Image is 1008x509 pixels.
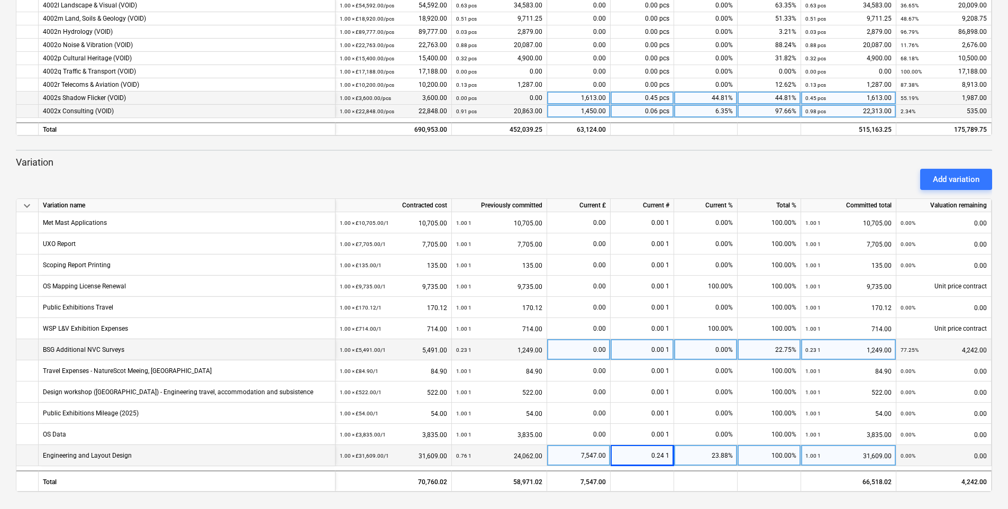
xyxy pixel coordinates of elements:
[805,220,821,226] small: 1.00 1
[674,339,738,360] div: 0.00%
[805,262,821,268] small: 1.00 1
[738,297,801,318] div: 100.00%
[611,424,674,445] div: 0.00 1
[805,16,826,22] small: 0.51 pcs
[901,297,987,319] div: 0.00
[340,411,378,416] small: 1.00 × £54.00 / 1
[611,12,674,25] div: 0.00 pcs
[611,199,674,212] div: Current #
[39,199,335,212] div: Variation name
[805,56,826,61] small: 0.32 pcs
[901,105,987,118] div: 535.00
[738,445,801,466] div: 100.00%
[611,39,674,52] div: 0.00 pcs
[456,297,542,319] div: 170.12
[611,318,674,339] div: 0.00 1
[901,368,915,374] small: 0.00%
[340,212,447,234] div: 10,705.00
[547,65,611,78] div: 0.00
[674,233,738,254] div: 0.00%
[547,122,611,135] div: 63,124.00
[456,56,477,61] small: 0.32 pcs
[901,305,915,311] small: 0.00%
[901,56,919,61] small: 68.18%
[901,360,987,382] div: 0.00
[674,199,738,212] div: Current %
[340,276,447,297] div: 9,735.00
[456,25,542,39] div: 2,879.00
[456,65,542,78] div: 0.00
[805,347,821,353] small: 0.23 1
[901,82,919,88] small: 87.38%
[456,403,542,424] div: 54.00
[340,326,382,332] small: 1.00 × £714.00 / 1
[456,411,471,416] small: 1.00 1
[340,403,447,424] div: 54.00
[738,199,801,212] div: Total %
[901,25,987,39] div: 86,898.00
[901,95,919,101] small: 55.19%
[805,108,826,114] small: 0.98 pcs
[611,233,674,254] div: 0.00 1
[896,470,992,492] div: 4,242.00
[901,16,919,22] small: 48.67%
[43,381,313,402] div: Design workshop (Edinburgh) - Engineering travel, accommodation and subsistence
[611,105,674,118] div: 0.06 pcs
[43,297,113,317] div: Public Exhibitions Travel
[611,403,674,424] div: 0.00 1
[801,122,896,135] div: 515,163.25
[456,105,542,118] div: 20,863.00
[43,25,331,39] div: 4002n Hydrology (VOID)
[674,12,738,25] div: 0.00%
[805,318,892,340] div: 714.00
[805,42,826,48] small: 0.88 pcs
[340,12,447,25] div: 18,920.00
[43,424,66,444] div: OS Data
[456,92,542,105] div: 0.00
[456,262,471,268] small: 1.00 1
[805,105,892,118] div: 22,313.00
[805,424,892,446] div: 3,835.00
[738,78,801,92] div: 12.62%
[547,12,611,25] div: 0.00
[340,424,447,446] div: 3,835.00
[340,262,382,268] small: 1.00 × £135.00 / 1
[340,339,447,361] div: 5,491.00
[340,347,386,353] small: 1.00 × £5,491.00 / 1
[340,42,394,48] small: 1.00 × £22,763.00 / pcs
[456,16,477,22] small: 0.51 pcs
[340,92,447,105] div: 3,600.00
[340,39,447,52] div: 22,763.00
[456,123,542,137] div: 452,039.25
[805,453,821,459] small: 1.00 1
[611,212,674,233] div: 0.00 1
[805,254,892,276] div: 135.00
[456,284,471,289] small: 1.00 1
[611,276,674,297] div: 0.00 1
[674,39,738,52] div: 0.00%
[340,432,386,438] small: 1.00 × £3,835.00 / 1
[43,52,331,65] div: 4002p Cultural Heritage (VOID)
[805,212,892,234] div: 10,705.00
[340,123,447,137] div: 690,953.00
[611,360,674,381] div: 0.00 1
[901,108,915,114] small: 2.34%
[738,318,801,339] div: 100.00%
[901,69,922,75] small: 100.00%
[456,318,542,340] div: 714.00
[456,326,471,332] small: 1.00 1
[456,39,542,52] div: 20,087.00
[738,39,801,52] div: 88.24%
[43,254,111,275] div: Scoping Report Printing
[456,347,471,353] small: 0.23 1
[901,339,987,361] div: 4,242.00
[611,339,674,360] div: 0.00 1
[738,424,801,445] div: 100.00%
[896,318,992,339] div: Unit price contract
[920,169,992,190] button: Add variation
[456,241,471,247] small: 1.00 1
[456,360,542,382] div: 84.90
[340,108,394,114] small: 1.00 × £22,848.00 / pcs
[551,339,606,360] div: 0.00
[896,276,992,297] div: Unit price contract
